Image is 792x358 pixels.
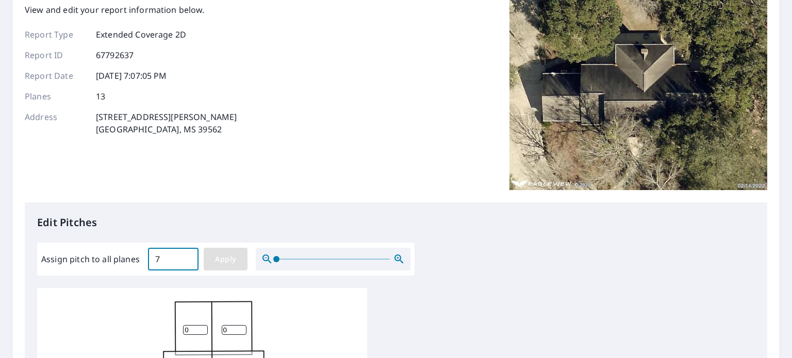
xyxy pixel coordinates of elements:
label: Assign pitch to all planes [41,253,140,265]
p: [STREET_ADDRESS][PERSON_NAME] [GEOGRAPHIC_DATA], MS 39562 [96,111,237,135]
button: Apply [204,248,247,270]
p: Report Type [25,28,87,41]
p: [DATE] 7:07:05 PM [96,70,167,82]
p: 67792637 [96,49,134,61]
span: Apply [212,253,239,266]
p: View and edit your report information below. [25,4,237,16]
p: Address [25,111,87,135]
p: Report Date [25,70,87,82]
p: Report ID [25,49,87,61]
input: 00.0 [148,245,199,274]
p: Planes [25,90,87,103]
p: 13 [96,90,105,103]
p: Extended Coverage 2D [96,28,186,41]
p: Edit Pitches [37,215,755,230]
